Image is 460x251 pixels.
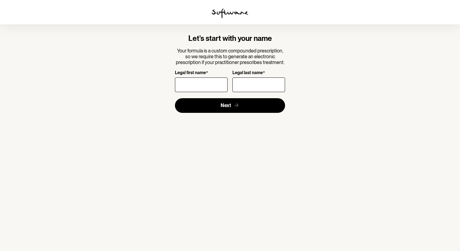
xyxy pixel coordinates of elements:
p: Legal last name [232,70,263,76]
p: Legal first name [175,70,206,76]
h4: Let's start with your name [175,34,285,43]
span: Next [221,102,231,108]
button: Next [175,98,285,113]
p: Your formula is a custom compounded prescription, so we require this to generate an electronic pr... [175,48,285,66]
img: software logo [212,9,248,18]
